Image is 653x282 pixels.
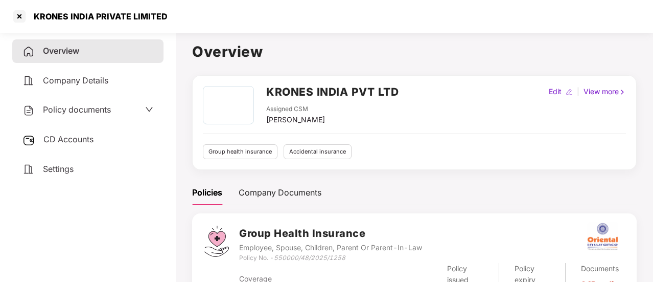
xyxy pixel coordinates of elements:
[192,40,637,63] h1: Overview
[239,186,321,199] div: Company Documents
[43,75,108,85] span: Company Details
[239,253,422,263] div: Policy No. -
[566,89,573,96] img: editIcon
[22,46,35,58] img: svg+xml;base64,PHN2ZyB4bWxucz0iaHR0cDovL3d3dy53My5vcmcvMjAwMC9zdmciIHdpZHRoPSIyNCIgaGVpZ2h0PSIyNC...
[22,104,35,117] img: svg+xml;base64,PHN2ZyB4bWxucz0iaHR0cDovL3d3dy53My5vcmcvMjAwMC9zdmciIHdpZHRoPSIyNCIgaGVpZ2h0PSIyNC...
[581,263,624,274] div: Documents
[145,105,153,114] span: down
[575,86,581,97] div: |
[274,254,345,262] i: 550000/48/2025/1258
[585,219,620,254] img: oi.png
[43,46,79,56] span: Overview
[43,104,111,115] span: Policy documents
[22,134,35,146] img: svg+xml;base64,PHN2ZyB3aWR0aD0iMjUiIGhlaWdodD0iMjQiIHZpZXdCb3g9IjAgMCAyNSAyNCIgZmlsbD0ibm9uZSIgeG...
[239,242,422,253] div: Employee, Spouse, Children, Parent Or Parent-In-Law
[204,226,229,257] img: svg+xml;base64,PHN2ZyB4bWxucz0iaHR0cDovL3d3dy53My5vcmcvMjAwMC9zdmciIHdpZHRoPSI0Ny43MTQiIGhlaWdodD...
[239,226,422,242] h3: Group Health Insurance
[619,89,626,96] img: rightIcon
[22,75,35,87] img: svg+xml;base64,PHN2ZyB4bWxucz0iaHR0cDovL3d3dy53My5vcmcvMjAwMC9zdmciIHdpZHRoPSIyNCIgaGVpZ2h0PSIyNC...
[203,144,277,159] div: Group health insurance
[43,164,74,174] span: Settings
[43,134,94,144] span: CD Accounts
[22,163,35,176] img: svg+xml;base64,PHN2ZyB4bWxucz0iaHR0cDovL3d3dy53My5vcmcvMjAwMC9zdmciIHdpZHRoPSIyNCIgaGVpZ2h0PSIyNC...
[547,86,564,97] div: Edit
[581,86,628,97] div: View more
[266,83,399,100] h2: KRONES INDIA PVT LTD
[284,144,352,159] div: Accidental insurance
[28,11,168,21] div: KRONES INDIA PRIVATE LIMITED
[192,186,222,199] div: Policies
[266,114,325,125] div: [PERSON_NAME]
[266,104,325,114] div: Assigned CSM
